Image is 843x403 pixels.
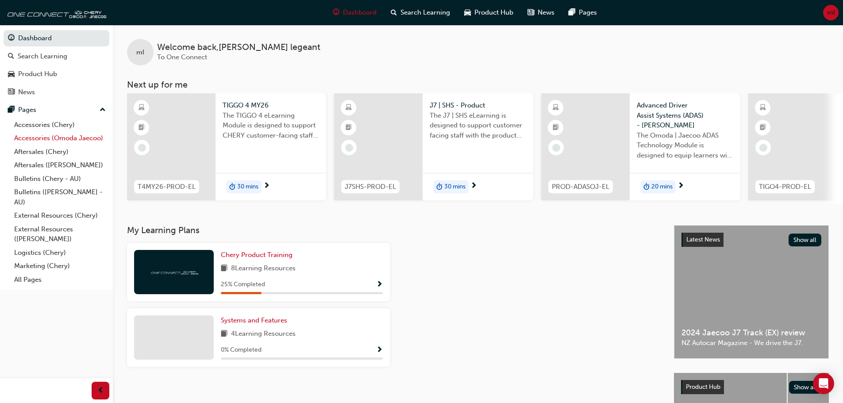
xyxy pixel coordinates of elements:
span: T4MY26-PROD-EL [138,182,196,192]
button: Pages [4,102,109,118]
span: car-icon [464,7,471,18]
span: Product Hub [474,8,513,18]
span: 2024 Jaecoo J7 Track (EX) review [681,328,821,338]
span: J7 | SHS - Product [430,100,526,111]
span: Chery Product Training [221,251,293,259]
span: prev-icon [97,385,104,396]
span: 25 % Completed [221,280,265,290]
span: 30 mins [237,182,258,192]
span: guage-icon [333,7,339,18]
button: Show Progress [376,345,383,356]
a: T4MY26-PROD-ELTIGGO 4 MY26The TIGGO 4 eLearning Module is designed to support CHERY customer-faci... [127,93,326,200]
a: Logistics (Chery) [11,246,109,260]
a: Latest NewsShow all2024 Jaecoo J7 Track (EX) reviewNZ Autocar Magazine - We drive the J7. [674,225,829,359]
span: 4 Learning Resources [231,329,296,340]
span: booktick-icon [760,122,766,134]
span: pages-icon [569,7,575,18]
a: J7SHS-PROD-ELJ7 | SHS - ProductThe J7 | SHS eLearning is designed to support customer facing staf... [334,93,533,200]
span: next-icon [470,182,477,190]
span: news-icon [8,88,15,96]
span: The TIGGO 4 eLearning Module is designed to support CHERY customer-facing staff with the product ... [223,111,319,141]
span: next-icon [677,182,684,190]
div: Pages [18,105,36,115]
span: To One Connect [157,53,207,61]
span: car-icon [8,70,15,78]
a: External Resources ([PERSON_NAME]) [11,223,109,246]
span: learningResourceType_ELEARNING-icon [760,102,766,114]
a: car-iconProduct Hub [457,4,520,22]
span: duration-icon [643,181,650,193]
span: Show Progress [376,346,383,354]
a: news-iconNews [520,4,562,22]
a: Latest NewsShow all [681,233,821,247]
span: TIGO4-PROD-EL [759,182,811,192]
a: Product Hub [4,66,109,82]
a: guage-iconDashboard [326,4,384,22]
a: All Pages [11,273,109,287]
a: External Resources (Chery) [11,209,109,223]
span: learningResourceType_ELEARNING-icon [553,102,559,114]
button: DashboardSearch LearningProduct HubNews [4,28,109,102]
span: 30 mins [444,182,466,192]
span: Systems and Features [221,316,287,324]
a: Product HubShow all [681,380,822,394]
span: Search Learning [400,8,450,18]
a: Aftersales ([PERSON_NAME]) [11,158,109,172]
a: Accessories (Omoda Jaecoo) [11,131,109,145]
span: Product Hub [686,383,720,391]
button: Show Progress [376,279,383,290]
span: guage-icon [8,35,15,42]
div: Product Hub [18,69,57,79]
span: ml [136,47,144,58]
span: TIGGO 4 MY26 [223,100,319,111]
span: News [538,8,554,18]
span: learningResourceType_ELEARNING-icon [346,102,352,114]
span: The J7 | SHS eLearning is designed to support customer facing staff with the product and sales in... [430,111,526,141]
span: search-icon [391,7,397,18]
span: news-icon [527,7,534,18]
a: Bulletins ([PERSON_NAME] - AU) [11,185,109,209]
a: Accessories (Chery) [11,118,109,132]
div: Open Intercom Messenger [813,373,834,394]
span: learningRecordVerb_NONE-icon [759,144,767,152]
span: Pages [579,8,597,18]
span: learningRecordVerb_NONE-icon [345,144,353,152]
span: 8 Learning Resources [231,263,296,274]
span: PROD-ADASOJ-EL [552,182,609,192]
span: learningRecordVerb_NONE-icon [552,144,560,152]
div: Search Learning [18,51,67,61]
span: Latest News [686,236,720,243]
span: booktick-icon [139,122,145,134]
button: ml [823,5,839,20]
a: Bulletins (Chery - AU) [11,172,109,186]
a: Search Learning [4,48,109,65]
span: 20 mins [651,182,673,192]
span: Show Progress [376,281,383,289]
span: booktick-icon [553,122,559,134]
a: Marketing (Chery) [11,259,109,273]
span: ml [827,8,835,18]
span: learningRecordVerb_NONE-icon [138,144,146,152]
a: Dashboard [4,30,109,46]
span: up-icon [100,104,106,116]
span: search-icon [8,53,14,61]
span: NZ Autocar Magazine - We drive the J7. [681,338,821,348]
span: The Omoda | Jaecoo ADAS Technology Module is designed to equip learners with essential knowledge ... [637,130,733,161]
span: pages-icon [8,106,15,114]
span: Dashboard [343,8,377,18]
span: Welcome back , [PERSON_NAME] legeant [157,42,320,53]
a: pages-iconPages [562,4,604,22]
span: booktick-icon [346,122,352,134]
a: News [4,84,109,100]
a: Systems and Features [221,315,291,326]
span: Advanced Driver Assist Systems (ADAS) - [PERSON_NAME] [637,100,733,130]
span: duration-icon [436,181,443,193]
a: search-iconSearch Learning [384,4,457,22]
span: book-icon [221,329,227,340]
h3: My Learning Plans [127,225,660,235]
img: oneconnect [4,4,106,21]
span: J7SHS-PROD-EL [345,182,396,192]
a: Chery Product Training [221,250,296,260]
